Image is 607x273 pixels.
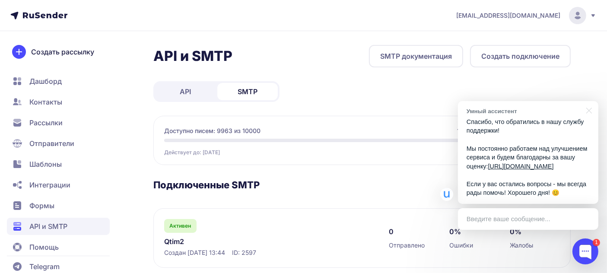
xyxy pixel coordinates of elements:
span: Контакты [29,97,62,107]
h3: Подключенные SMTP [153,179,571,191]
span: Дашборд [29,76,62,86]
span: SMTP [238,86,257,97]
span: Шаблоны [29,159,62,169]
img: Умный ассистент [440,188,453,201]
span: Действует до: [DATE] [164,149,220,156]
a: SMTP [217,83,278,100]
div: Введите ваше сообщение... [458,208,598,230]
span: API [180,86,191,97]
span: Интеграции [29,180,70,190]
span: Отправлено [389,241,425,250]
div: Умный ассистент [467,107,581,115]
a: Qtim2 [164,236,341,247]
span: 0% [510,226,521,237]
span: Жалобы [510,241,533,250]
span: Активен [170,222,191,229]
span: [EMAIL_ADDRESS][DOMAIN_NAME] [456,11,560,20]
span: API и SMTP [29,221,67,232]
a: [URL][DOMAIN_NAME] [488,163,554,170]
span: 0 [389,226,394,237]
span: Ошибки [449,241,473,250]
span: 0% [449,226,461,237]
span: Помощь [29,242,59,252]
button: Создать подключение [470,45,571,67]
span: Создан [DATE] 13:44 [164,248,225,257]
div: 1 [593,239,600,246]
span: Рассылки [29,117,63,128]
span: ID: 2597 [232,248,256,257]
span: Отправители [29,138,74,149]
span: Создать рассылку [31,47,94,57]
a: API [155,83,216,100]
span: Формы [29,200,54,211]
a: SMTP документация [369,45,463,67]
span: Доступно писем: 9963 из 10000 [164,127,261,135]
span: 100% [457,127,474,135]
span: Telegram [29,261,60,272]
h2: API и SMTP [153,48,232,65]
p: Спасибо, что обратились в нашу службу поддержки! Мы постоянно работаем над улучшением сервиса и б... [467,117,590,197]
